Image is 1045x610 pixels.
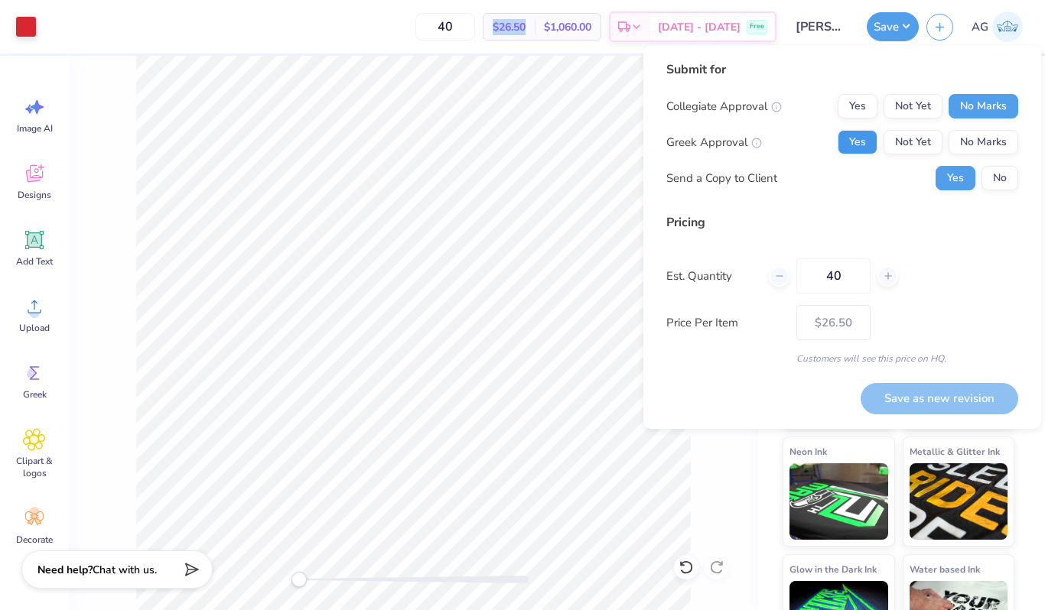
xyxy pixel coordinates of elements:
span: Greek [23,388,47,401]
span: Neon Ink [789,443,827,459]
div: Accessibility label [291,572,307,587]
label: Est. Quantity [666,268,757,285]
span: Glow in the Dark Ink [789,561,877,577]
input: Untitled Design [784,11,859,42]
button: Not Yet [884,94,942,118]
button: No Marks [949,130,1018,154]
div: Collegiate Approval [666,98,782,115]
button: Yes [838,130,877,154]
img: Metallic & Glitter Ink [910,463,1008,540]
button: No Marks [949,94,1018,118]
button: Not Yet [884,130,942,154]
span: $1,060.00 [544,19,591,35]
span: Add Text [16,255,53,268]
span: Clipart & logos [9,455,60,479]
span: Metallic & Glitter Ink [910,443,1000,459]
span: Water based Ink [910,561,980,577]
label: Price Per Item [666,314,785,332]
div: Greek Approval [666,134,762,151]
div: Customers will see this price on HQ. [666,352,1018,365]
button: No [982,166,1018,190]
button: Save [867,12,919,41]
input: – – [796,258,871,294]
span: Upload [19,322,50,334]
span: $26.50 [493,19,526,35]
span: AG [972,18,988,36]
strong: Need help? [37,563,93,577]
span: Image AI [17,122,53,135]
input: – – [415,13,475,41]
div: Send a Copy to Client [666,170,777,187]
img: Ana Gonzalez [992,11,1023,42]
div: Submit for [666,60,1018,79]
button: Yes [838,94,877,118]
div: Pricing [666,213,1018,232]
span: Free [750,21,764,32]
img: Neon Ink [789,463,888,540]
button: Yes [936,166,975,190]
a: AG [965,11,1030,42]
span: Chat with us. [93,563,157,577]
span: [DATE] - [DATE] [658,19,741,35]
span: Decorate [16,534,53,546]
span: Designs [18,189,51,201]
